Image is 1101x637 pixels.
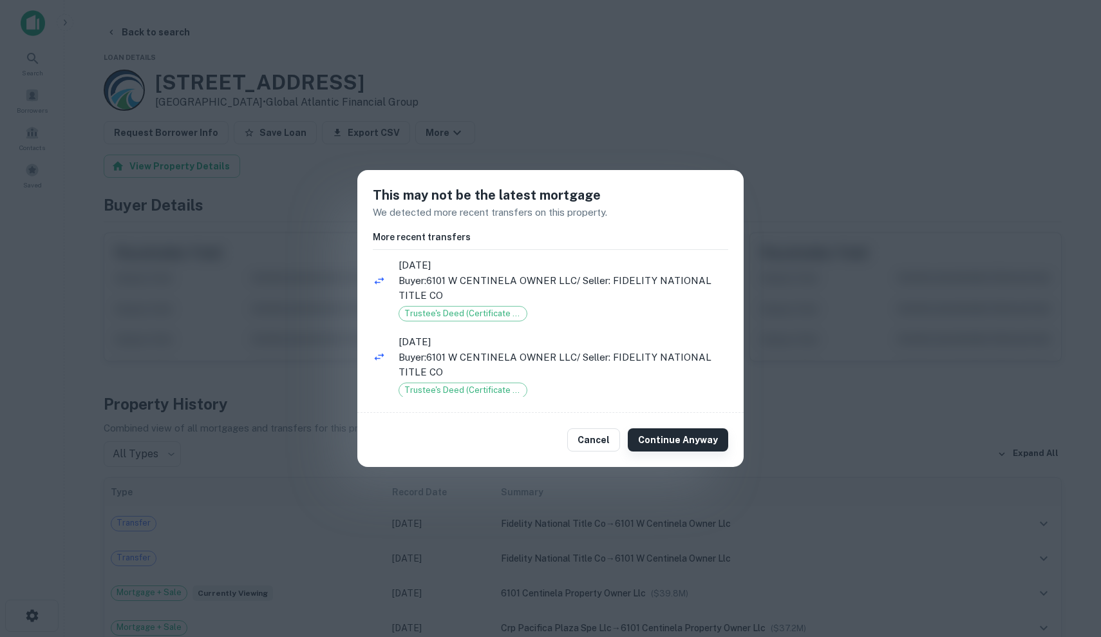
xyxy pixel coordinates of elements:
h6: More recent transfers [373,230,728,244]
iframe: Chat Widget [1037,534,1101,596]
p: Buyer: 6101 W CENTINELA OWNER LLC / Seller: FIDELITY NATIONAL TITLE CO [399,350,728,380]
p: We detected more recent transfers on this property. [373,205,728,220]
div: Trustee's Deed (Certificate of Title) [399,383,527,398]
span: Trustee's Deed (Certificate of Title) [399,307,527,320]
h5: This may not be the latest mortgage [373,185,728,205]
button: Continue Anyway [628,428,728,452]
p: Buyer: 6101 W CENTINELA OWNER LLC / Seller: FIDELITY NATIONAL TITLE CO [399,273,728,303]
span: [DATE] [399,334,728,350]
span: Trustee's Deed (Certificate of Title) [399,384,527,397]
span: [DATE] [399,258,728,273]
button: Cancel [567,428,620,452]
div: Trustee's Deed (Certificate of Title) [399,306,527,321]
